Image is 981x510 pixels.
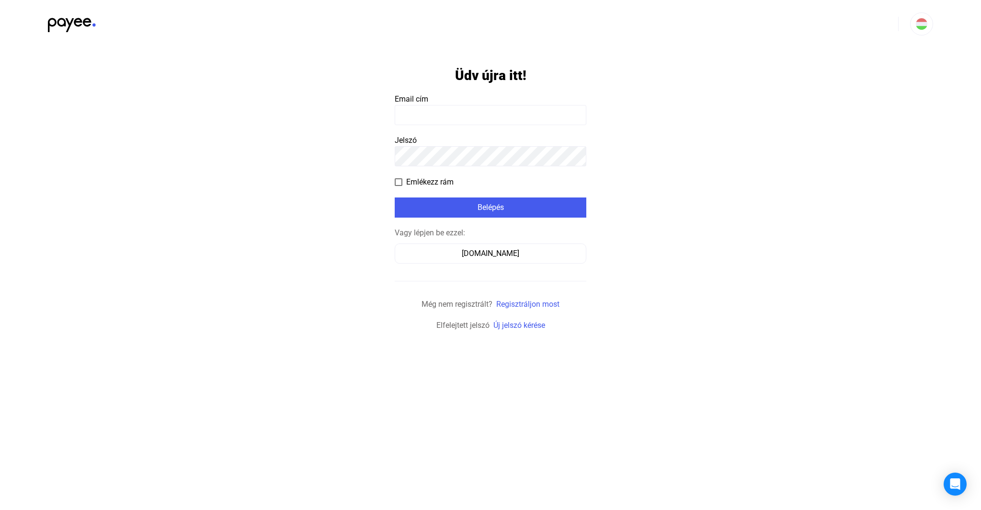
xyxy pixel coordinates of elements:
div: Vagy lépjen be ezzel: [395,227,586,239]
div: Belépés [398,202,583,213]
h1: Üdv újra itt! [455,67,526,84]
a: Új jelszó kérése [493,321,545,330]
button: [DOMAIN_NAME] [395,243,586,264]
span: Elfelejtett jelszó [436,321,490,330]
span: Emlékezz rám [406,176,454,188]
span: Még nem regisztrált? [422,300,492,309]
button: Belépés [395,197,586,218]
img: HU [916,18,927,30]
button: HU [910,12,933,35]
span: Email cím [395,94,428,104]
a: Regisztráljon most [496,300,559,309]
span: Jelszó [395,136,417,145]
a: [DOMAIN_NAME] [395,249,586,258]
div: [DOMAIN_NAME] [398,248,583,259]
img: black-payee-blue-dot.svg [48,12,96,32]
div: Open Intercom Messenger [944,473,967,496]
